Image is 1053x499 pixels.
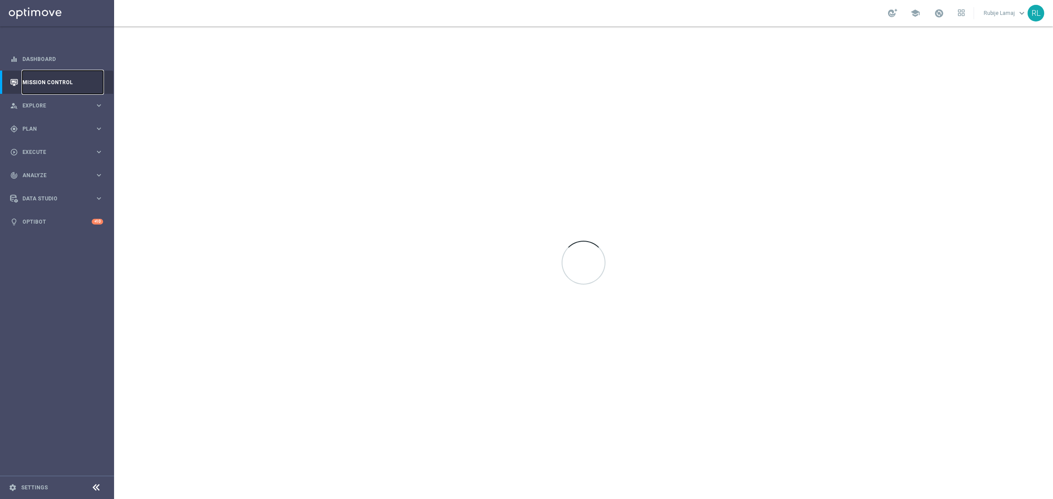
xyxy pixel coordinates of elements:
div: Analyze [10,171,95,179]
i: keyboard_arrow_right [95,148,103,156]
i: play_circle_outline [10,148,18,156]
i: person_search [10,102,18,110]
div: +10 [92,219,103,225]
div: Optibot [10,210,103,233]
span: Plan [22,126,95,132]
span: school [910,8,920,18]
i: keyboard_arrow_right [95,125,103,133]
i: keyboard_arrow_right [95,171,103,179]
button: person_search Explore keyboard_arrow_right [10,102,104,109]
button: Data Studio keyboard_arrow_right [10,195,104,202]
span: Explore [22,103,95,108]
i: keyboard_arrow_right [95,194,103,203]
div: Dashboard [10,47,103,71]
div: Mission Control [10,71,103,94]
a: Optibot [22,210,92,233]
div: RL [1028,5,1044,21]
span: Analyze [22,173,95,178]
i: gps_fixed [10,125,18,133]
i: keyboard_arrow_right [95,101,103,110]
span: Data Studio [22,196,95,201]
button: track_changes Analyze keyboard_arrow_right [10,172,104,179]
button: equalizer Dashboard [10,56,104,63]
a: Settings [21,485,48,490]
a: Mission Control [22,71,103,94]
i: equalizer [10,55,18,63]
div: Plan [10,125,95,133]
a: Dashboard [22,47,103,71]
div: Data Studio [10,195,95,203]
button: lightbulb Optibot +10 [10,218,104,225]
span: Execute [22,150,95,155]
button: Mission Control [10,79,104,86]
i: settings [9,484,17,492]
i: track_changes [10,171,18,179]
div: Execute [10,148,95,156]
div: Explore [10,102,95,110]
button: play_circle_outline Execute keyboard_arrow_right [10,149,104,156]
i: lightbulb [10,218,18,226]
span: keyboard_arrow_down [1017,8,1027,18]
a: Rubije Lamajkeyboard_arrow_down [983,7,1028,20]
button: gps_fixed Plan keyboard_arrow_right [10,125,104,132]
